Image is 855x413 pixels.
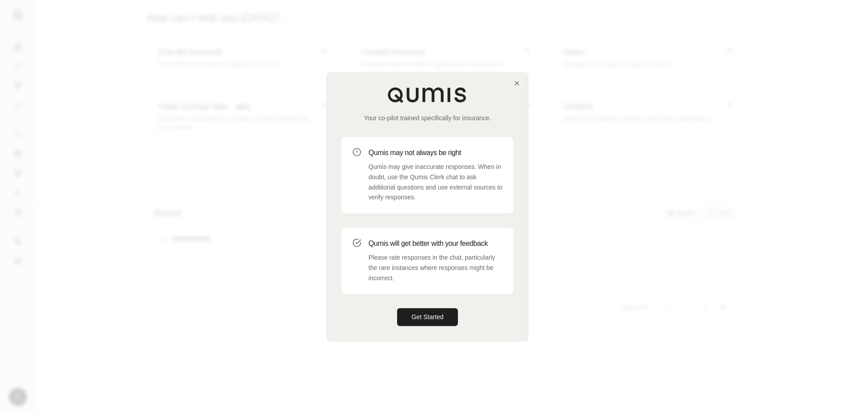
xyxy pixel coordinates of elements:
button: Get Started [397,308,458,326]
img: Qumis Logo [387,87,468,103]
p: Qumis may give inaccurate responses. When in doubt, use the Qumis Clerk chat to ask additional qu... [368,162,503,202]
p: Please rate responses in the chat, particularly the rare instances where responses might be incor... [368,253,503,283]
h3: Qumis may not always be right [368,147,503,158]
p: Your co-pilot trained specifically for insurance. [342,114,513,122]
h3: Qumis will get better with your feedback [368,238,503,249]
